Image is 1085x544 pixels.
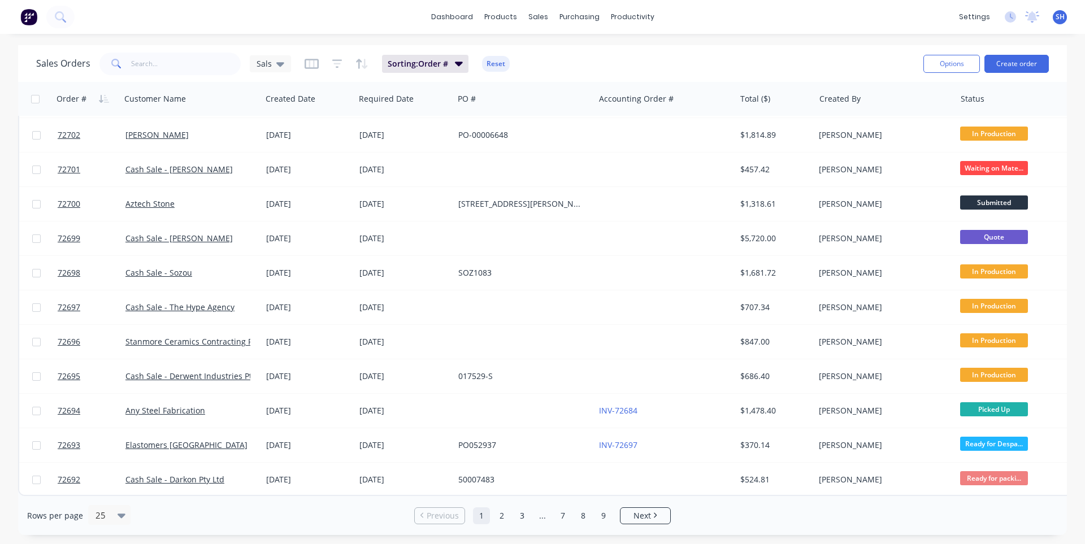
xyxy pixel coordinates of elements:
[960,333,1028,347] span: In Production
[58,371,80,382] span: 72695
[620,510,670,521] a: Next page
[458,129,584,141] div: PO-00006648
[740,129,806,141] div: $1,814.89
[359,474,449,485] div: [DATE]
[58,153,125,186] a: 72701
[58,463,125,497] a: 72692
[125,233,233,243] a: Cash Sale - [PERSON_NAME]
[266,267,350,278] div: [DATE]
[740,233,806,244] div: $5,720.00
[479,8,523,25] div: products
[266,302,350,313] div: [DATE]
[633,510,651,521] span: Next
[960,299,1028,313] span: In Production
[1056,12,1065,22] span: SH
[740,302,806,313] div: $707.34
[266,129,350,141] div: [DATE]
[131,53,241,75] input: Search...
[605,8,660,25] div: productivity
[819,474,944,485] div: [PERSON_NAME]
[125,302,235,312] a: Cash Sale - The Hype Agency
[266,336,350,347] div: [DATE]
[426,8,479,25] a: dashboard
[58,233,80,244] span: 72699
[458,439,584,451] div: PO052937
[960,402,1028,416] span: Picked Up
[359,371,449,382] div: [DATE]
[534,507,551,524] a: Jump forward
[819,164,944,175] div: [PERSON_NAME]
[58,359,125,393] a: 72695
[58,325,125,359] a: 72696
[554,8,605,25] div: purchasing
[266,474,350,485] div: [DATE]
[819,336,944,347] div: [PERSON_NAME]
[257,58,272,69] span: Sals
[58,267,80,278] span: 72698
[960,230,1028,244] span: Quote
[819,371,944,382] div: [PERSON_NAME]
[359,405,449,416] div: [DATE]
[599,439,637,450] a: INV-72697
[58,302,80,313] span: 72697
[125,129,189,140] a: [PERSON_NAME]
[58,187,125,221] a: 72700
[359,164,449,175] div: [DATE]
[819,267,944,278] div: [PERSON_NAME]
[819,129,944,141] div: [PERSON_NAME]
[125,336,274,347] a: Stanmore Ceramics Contracting Pty Ltd
[599,405,637,416] a: INV-72684
[554,507,571,524] a: Page 7
[523,8,554,25] div: sales
[960,368,1028,382] span: In Production
[125,198,175,209] a: Aztech Stone
[359,233,449,244] div: [DATE]
[359,302,449,313] div: [DATE]
[960,437,1028,451] span: Ready for Despa...
[960,127,1028,141] span: In Production
[740,371,806,382] div: $686.40
[266,439,350,451] div: [DATE]
[740,336,806,347] div: $847.00
[740,267,806,278] div: $1,681.72
[458,267,584,278] div: SOZ1083
[58,221,125,255] a: 72699
[819,439,944,451] div: [PERSON_NAME]
[124,93,186,105] div: Customer Name
[458,371,584,382] div: 017529-S
[740,198,806,210] div: $1,318.61
[58,405,80,416] span: 72694
[595,507,612,524] a: Page 9
[819,198,944,210] div: [PERSON_NAME]
[473,507,490,524] a: Page 1 is your current page
[125,405,205,416] a: Any Steel Fabrication
[359,336,449,347] div: [DATE]
[57,93,86,105] div: Order #
[359,267,449,278] div: [DATE]
[20,8,37,25] img: Factory
[359,439,449,451] div: [DATE]
[125,474,224,485] a: Cash Sale - Darkon Pty Ltd
[961,93,984,105] div: Status
[819,405,944,416] div: [PERSON_NAME]
[740,164,806,175] div: $457.42
[575,507,592,524] a: Page 8
[599,93,674,105] div: Accounting Order #
[266,233,350,244] div: [DATE]
[58,164,80,175] span: 72701
[125,267,192,278] a: Cash Sale - Sozou
[58,428,125,462] a: 72693
[58,290,125,324] a: 72697
[960,161,1028,175] span: Waiting on Mate...
[819,93,861,105] div: Created By
[58,336,80,347] span: 72696
[359,93,414,105] div: Required Date
[266,198,350,210] div: [DATE]
[382,55,468,73] button: Sorting:Order #
[27,510,83,521] span: Rows per page
[740,439,806,451] div: $370.14
[58,439,80,451] span: 72693
[458,93,476,105] div: PO #
[740,474,806,485] div: $524.81
[514,507,531,524] a: Page 3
